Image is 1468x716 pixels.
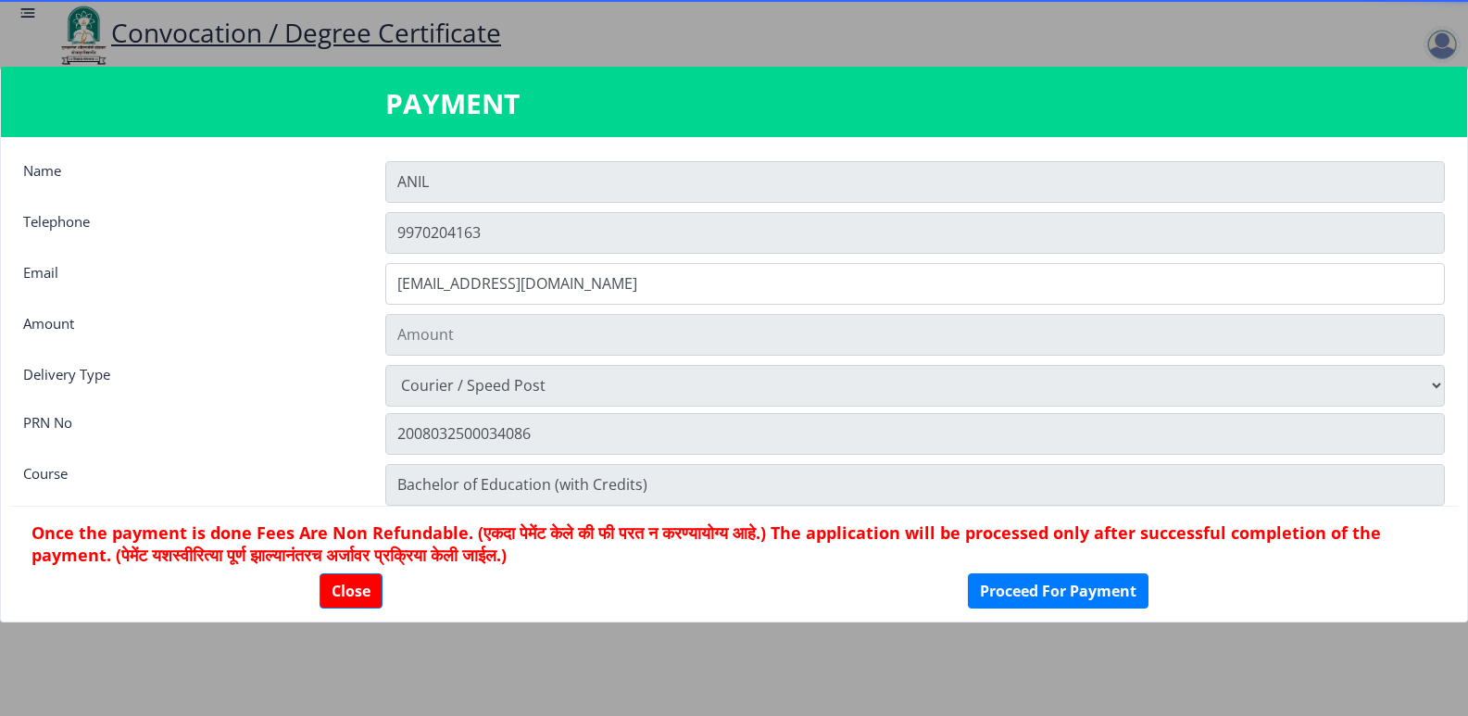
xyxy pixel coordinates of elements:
[968,573,1148,609] button: Proceed For Payment
[385,314,1445,356] input: Amount
[385,161,1445,203] input: Name
[320,573,383,609] button: Close
[9,464,371,501] div: Course
[385,413,1445,455] input: Zipcode
[9,314,371,351] div: Amount
[385,212,1445,254] input: Telephone
[385,464,1445,506] input: Zipcode
[9,263,371,300] div: Email
[9,413,371,450] div: PRN No
[9,212,371,249] div: Telephone
[9,365,371,402] div: Delivery Type
[385,263,1445,305] input: Email
[9,161,371,198] div: Name
[385,85,1083,122] h3: PAYMENT
[31,521,1437,566] h6: Once the payment is done Fees Are Non Refundable. (एकदा पेमेंट केले की फी परत न करण्यायोग्य आहे.)...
